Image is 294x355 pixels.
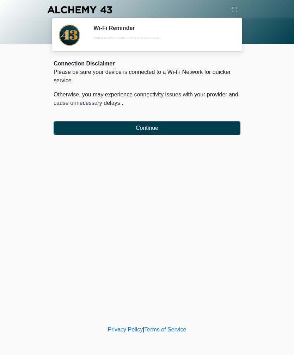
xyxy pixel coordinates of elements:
[54,121,240,135] button: Continue
[143,327,144,332] a: |
[144,327,186,332] a: Terms of Service
[54,68,240,85] p: Please be sure your device is connected to a Wi-Fi Network for quicker service.
[54,59,240,68] div: Connection Disclaimer
[47,5,113,14] img: Alchemy 43 Logo
[59,25,80,46] img: Agent Avatar
[93,34,230,43] div: ~~~~~~~~~~~~~~~~~~~~
[93,25,230,31] h2: Wi-Fi Reminder
[54,90,240,107] p: Otherwise, you may experience connectivity issues with your provider and cause unnecessary delays .
[108,327,143,332] a: Privacy Policy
